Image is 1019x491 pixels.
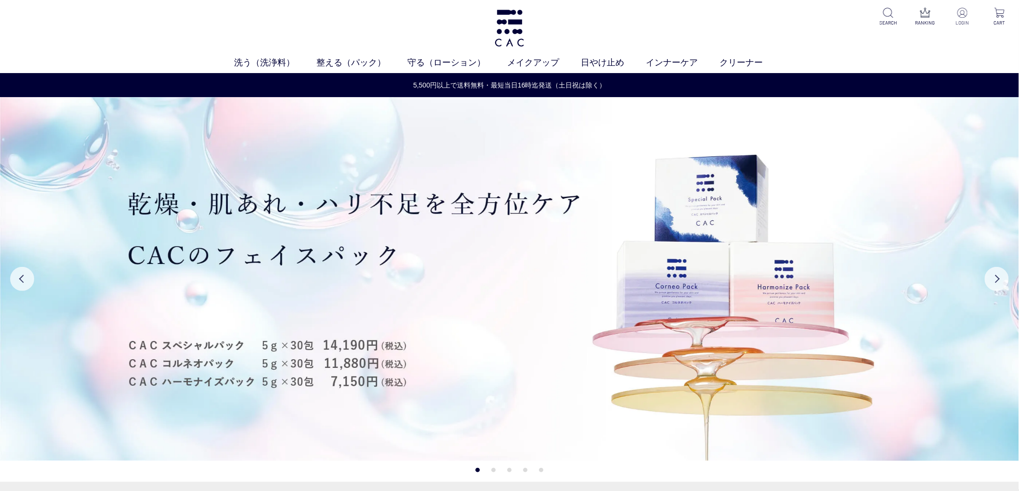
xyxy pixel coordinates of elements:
[914,19,937,26] p: RANKING
[492,468,496,472] button: 2 of 5
[10,267,34,291] button: Previous
[951,19,974,26] p: LOGIN
[493,10,526,47] img: logo
[876,19,900,26] p: SEARCH
[235,56,317,69] a: 洗う（洗浄料）
[988,8,1011,26] a: CART
[914,8,937,26] a: RANKING
[988,19,1011,26] p: CART
[720,56,785,69] a: クリーナー
[508,468,512,472] button: 3 of 5
[408,56,508,69] a: 守る（ローション）
[876,8,900,26] a: SEARCH
[523,468,528,472] button: 4 of 5
[646,56,720,69] a: インナーケア
[476,468,480,472] button: 1 of 5
[317,56,408,69] a: 整える（パック）
[508,56,581,69] a: メイクアップ
[539,468,544,472] button: 5 of 5
[581,56,646,69] a: 日やけ止め
[951,8,974,26] a: LOGIN
[0,80,1019,90] a: 5,500円以上で送料無料・最短当日16時迄発送（土日祝は除く）
[985,267,1009,291] button: Next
